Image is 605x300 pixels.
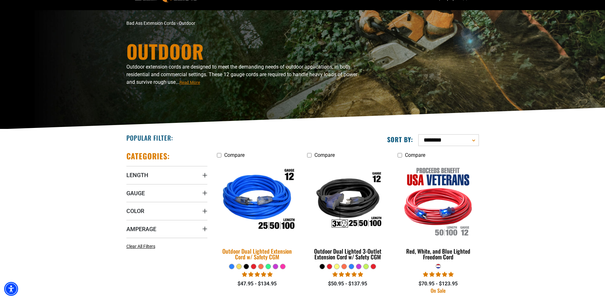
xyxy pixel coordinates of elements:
[224,152,245,158] span: Compare
[213,160,302,242] img: Outdoor Dual Lighted Extension Cord w/ Safety CGM
[333,271,363,277] span: 4.80 stars
[126,64,357,85] span: Outdoor extension cords are designed to meet the demanding needs of outdoor applications, in both...
[308,164,388,237] img: Outdoor Dual Lighted 3-Outlet Extension Cord w/ Safety CGM
[398,248,479,260] div: Red, White, and Blue Lighted Freedom Cord
[126,42,358,61] h1: Outdoor
[126,243,158,250] a: Clear All Filters
[423,271,454,277] span: 5.00 stars
[126,220,207,238] summary: Amperage
[126,151,170,161] h2: Categories:
[126,171,148,179] span: Length
[126,134,173,142] h2: Popular Filter:
[126,20,358,27] nav: breadcrumbs
[126,184,207,202] summary: Gauge
[217,280,298,288] div: $47.95 - $134.95
[126,190,145,197] span: Gauge
[398,280,479,288] div: $70.95 - $123.95
[307,161,388,263] a: Outdoor Dual Lighted 3-Outlet Extension Cord w/ Safety CGM Outdoor Dual Lighted 3-Outlet Extensio...
[398,164,478,237] img: Red, White, and Blue Lighted Freedom Cord
[4,282,18,296] div: Accessibility Menu
[126,225,156,233] span: Amperage
[217,248,298,260] div: Outdoor Dual Lighted Extension Cord w/ Safety CGM
[387,135,413,143] label: Sort by:
[126,207,144,215] span: Color
[126,21,176,26] a: Bad Ass Extension Cords
[126,202,207,220] summary: Color
[398,288,479,293] div: On Sale
[126,244,155,249] span: Clear All Filters
[242,271,272,277] span: 4.81 stars
[126,166,207,184] summary: Length
[398,161,479,263] a: Red, White, and Blue Lighted Freedom Cord Red, White, and Blue Lighted Freedom Cord
[405,152,425,158] span: Compare
[217,161,298,263] a: Outdoor Dual Lighted Extension Cord w/ Safety CGM Outdoor Dual Lighted Extension Cord w/ Safety CGM
[177,21,178,26] span: ›
[314,152,335,158] span: Compare
[179,80,200,85] span: Read More
[307,248,388,260] div: Outdoor Dual Lighted 3-Outlet Extension Cord w/ Safety CGM
[307,280,388,288] div: $50.95 - $137.95
[179,21,195,26] span: Outdoor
